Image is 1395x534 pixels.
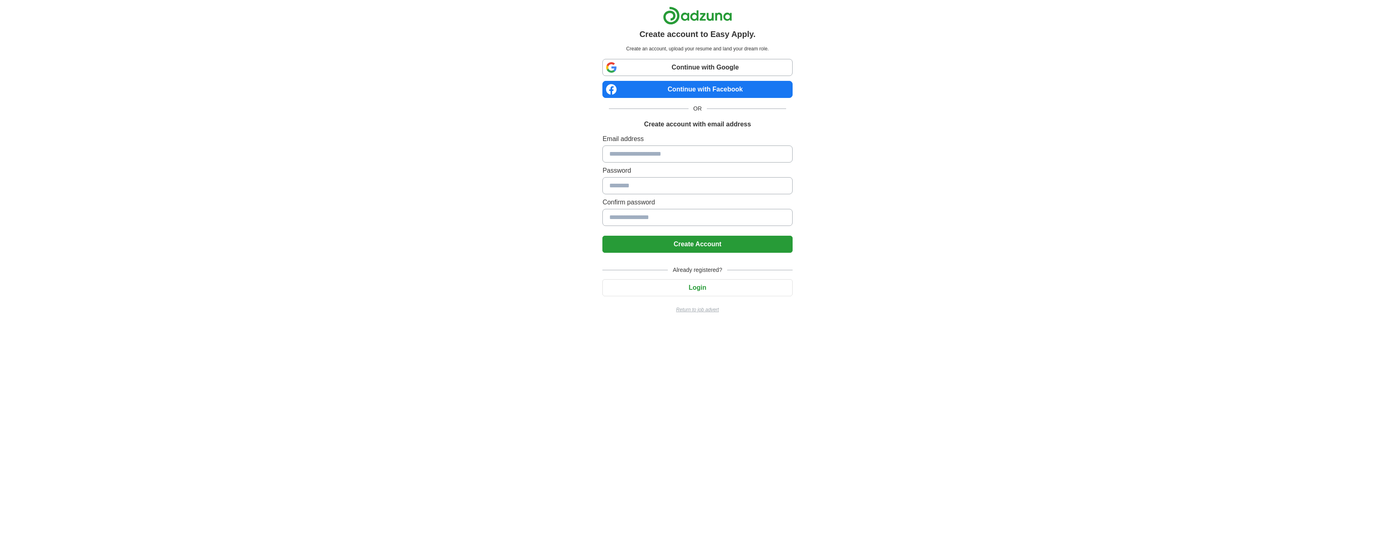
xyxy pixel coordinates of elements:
label: Confirm password [602,198,792,207]
img: Adzuna logo [663,7,732,25]
h1: Create account to Easy Apply. [639,28,756,40]
h1: Create account with email address [644,119,751,129]
span: Already registered? [668,266,727,274]
span: OR [689,104,707,113]
label: Password [602,166,792,176]
a: Continue with Google [602,59,792,76]
p: Create an account, upload your resume and land your dream role. [604,45,791,52]
button: Create Account [602,236,792,253]
label: Email address [602,134,792,144]
button: Login [602,279,792,296]
a: Login [602,284,792,291]
a: Return to job advert [602,306,792,313]
a: Continue with Facebook [602,81,792,98]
